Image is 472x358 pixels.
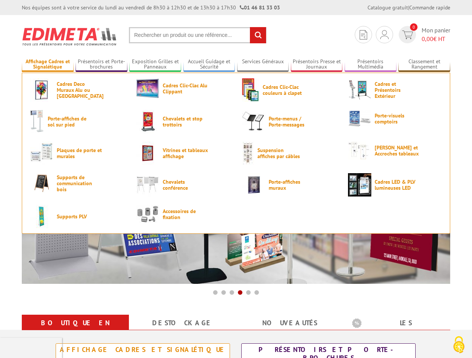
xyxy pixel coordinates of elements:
div: Affichage Cadres et Signalétique [58,346,228,354]
a: Accueil Guidage et Sécurité [183,58,235,71]
img: Porte-menus / Porte-messages [242,110,265,133]
strong: 01 46 81 33 03 [240,4,280,11]
a: Porte-visuels comptoirs [348,110,442,127]
img: devis rapide [380,30,389,39]
span: Accessoires de fixation [163,208,208,220]
a: Exposition Grilles et Panneaux [129,58,181,71]
span: Suspension affiches par câbles [257,147,303,159]
img: Accessoires de fixation [136,205,159,223]
span: Cadres Deco Muraux Alu ou [GEOGRAPHIC_DATA] [57,81,102,99]
button: Cookies (fenêtre modale) [446,332,472,358]
img: Suspension affiches par câbles [242,142,254,165]
span: Porte-affiches muraux [269,179,314,191]
img: Supports de communication bois [30,173,53,193]
img: Porte-affiches de sol sur pied [30,110,44,133]
a: [PERSON_NAME] et Accroches tableaux [348,142,442,160]
a: Accessoires de fixation [136,205,230,223]
span: [PERSON_NAME] et Accroches tableaux [375,145,420,157]
img: Porte-affiches muraux [242,173,265,197]
span: Supports de communication bois [57,174,102,192]
a: Services Généraux [237,58,289,71]
a: Supports de communication bois [30,173,124,193]
span: Cadres LED & PLV lumineuses LED [375,179,420,191]
span: Porte-visuels comptoirs [375,113,420,125]
span: Vitrines et tableaux affichage [163,147,208,159]
span: € HT [422,35,450,43]
img: Plaques de porte et murales [30,142,53,165]
span: Chevalets et stop trottoirs [163,116,208,128]
span: Chevalets conférence [163,179,208,191]
span: 0 [410,23,418,31]
img: Cimaises et Accroches tableaux [348,142,371,160]
a: Les promotions [352,316,441,343]
img: Cadres Clic-Clac Alu Clippant [136,78,159,98]
a: devis rapide 0 Mon panier 0,00€ HT [397,26,450,43]
img: devis rapide [360,30,367,40]
img: Présentoir, panneau, stand - Edimeta - PLV, affichage, mobilier bureau, entreprise [22,23,118,50]
a: Commande rapide [409,4,450,11]
span: 0,00 [422,35,433,43]
img: Cadres LED & PLV lumineuses LED [348,173,371,197]
a: Cadres Clic-Clac Alu Clippant [136,78,230,98]
a: Supports PLV [30,205,124,228]
img: Cadres et Présentoirs Extérieur [348,78,371,102]
div: | [368,4,450,11]
img: Porte-visuels comptoirs [348,110,371,127]
img: Cadres Clic-Clac couleurs à clapet [242,78,259,102]
span: Cadres Clic-Clac couleurs à clapet [263,84,308,96]
a: Présentoirs Presse et Journaux [291,58,343,71]
a: Porte-affiches de sol sur pied [30,110,124,133]
span: Cadres et Présentoirs Extérieur [375,81,420,99]
span: Supports PLV [57,213,102,219]
a: Suspension affiches par câbles [242,142,336,165]
a: Affichage Cadres et Signalétique [22,58,74,71]
span: Plaques de porte et murales [57,147,102,159]
a: Chevalets conférence [136,173,230,197]
div: Nos équipes sont à votre service du lundi au vendredi de 8h30 à 12h30 et de 13h30 à 17h30 [22,4,280,11]
a: Cadres Deco Muraux Alu ou [GEOGRAPHIC_DATA] [30,78,124,102]
img: Cookies (fenêtre modale) [449,335,468,354]
a: Cadres et Présentoirs Extérieur [348,78,442,102]
img: Chevalets conférence [136,173,159,197]
a: nouveautés [245,316,334,330]
a: Chevalets et stop trottoirs [136,110,230,133]
span: Cadres Clic-Clac Alu Clippant [163,82,208,94]
img: Supports PLV [30,205,53,228]
a: Destockage [138,316,227,330]
a: Plaques de porte et murales [30,142,124,165]
a: Classement et Rangement [398,58,450,71]
span: Mon panier [422,26,450,43]
a: Porte-affiches muraux [242,173,336,197]
img: devis rapide [402,30,413,39]
a: Porte-menus / Porte-messages [242,110,336,133]
input: rechercher [250,27,266,43]
img: Chevalets et stop trottoirs [136,110,159,133]
a: Cadres LED & PLV lumineuses LED [348,173,442,197]
span: Porte-affiches de sol sur pied [48,116,93,128]
img: Cadres Deco Muraux Alu ou Bois [30,78,53,102]
b: Les promotions [352,316,446,331]
a: Boutique en ligne [31,316,120,343]
a: Présentoirs et Porte-brochures [76,58,127,71]
a: Vitrines et tableaux affichage [136,142,230,165]
a: Présentoirs Multimédia [345,58,396,71]
img: Vitrines et tableaux affichage [136,142,159,165]
span: Porte-menus / Porte-messages [269,116,314,128]
input: Rechercher un produit ou une référence... [129,27,266,43]
a: Catalogue gratuit [368,4,408,11]
a: Cadres Clic-Clac couleurs à clapet [242,78,336,102]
